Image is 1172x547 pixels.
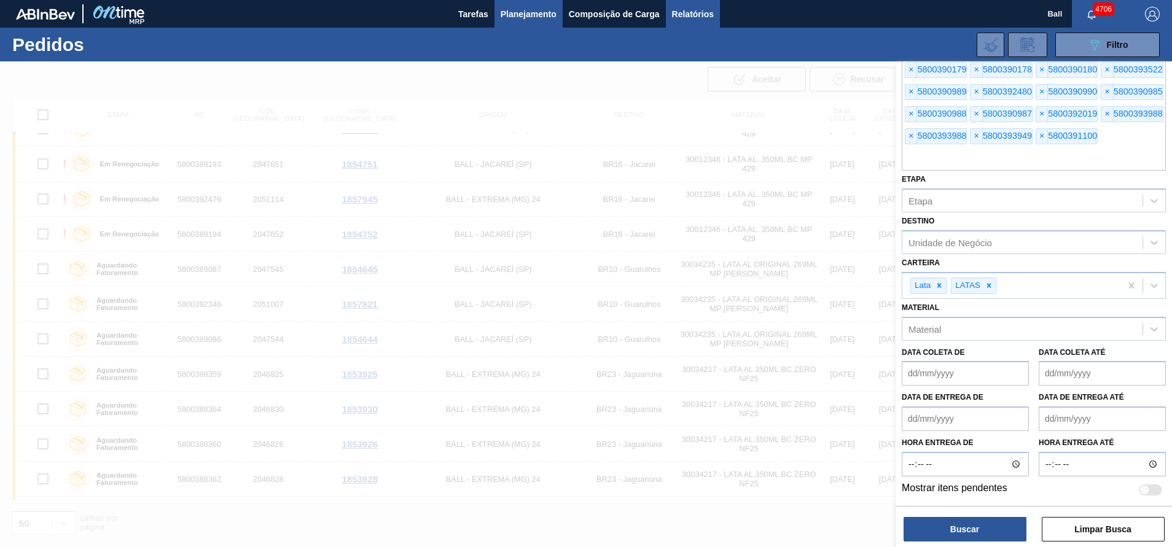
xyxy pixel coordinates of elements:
[569,7,660,21] span: Composição de Carga
[908,196,932,206] div: Etapa
[1036,129,1048,144] span: ×
[1093,2,1114,16] span: 4706
[902,406,1029,431] input: dd/mm/yyyy
[1101,106,1163,122] div: 5800393988
[1145,7,1160,21] img: Logout
[902,258,940,267] label: Carteira
[951,278,982,293] div: LATAS
[1055,33,1160,57] button: Filtro
[1039,393,1124,402] label: Data de Entrega até
[970,106,1032,122] div: 5800390987
[905,106,967,122] div: 5800390988
[905,129,917,144] span: ×
[1101,62,1163,78] div: 5800393522
[1039,406,1166,431] input: dd/mm/yyyy
[977,33,1004,57] div: Importar Negociações dos Pedidos
[1072,6,1111,23] button: Notificações
[1101,63,1113,77] span: ×
[971,85,982,99] span: ×
[1036,84,1098,100] div: 5800390990
[971,63,982,77] span: ×
[1036,63,1048,77] span: ×
[12,37,196,52] h1: Pedidos
[908,238,992,248] div: Unidade de Negócio
[905,84,967,100] div: 5800390989
[1101,107,1113,122] span: ×
[1036,106,1098,122] div: 5800392019
[902,393,983,402] label: Data de Entrega de
[902,361,1029,386] input: dd/mm/yyyy
[16,9,75,20] img: TNhmsLtSVTkK8tSr43FrP2fwEKptu5GPRR3wAAAABJRU5ErkJggg==
[1039,434,1166,452] label: Hora entrega até
[458,7,488,21] span: Tarefas
[970,84,1032,100] div: 5800392480
[905,107,917,122] span: ×
[501,7,557,21] span: Planejamento
[970,62,1032,78] div: 5800390178
[902,217,934,225] label: Destino
[1101,84,1163,100] div: 5800390985
[905,62,967,78] div: 5800390179
[902,303,939,312] label: Material
[971,129,982,144] span: ×
[1039,348,1105,357] label: Data coleta até
[905,63,917,77] span: ×
[971,107,982,122] span: ×
[1039,361,1166,386] input: dd/mm/yyyy
[908,324,941,334] div: Material
[911,278,932,293] div: Lata
[902,483,1007,497] label: Mostrar itens pendentes
[672,7,714,21] span: Relatórios
[1036,85,1048,99] span: ×
[970,128,1032,144] div: 5800393949
[1036,128,1098,144] div: 5800391100
[905,85,917,99] span: ×
[1036,62,1098,78] div: 5800390180
[1008,33,1047,57] div: Solicitação de Revisão de Pedidos
[905,128,967,144] div: 5800393988
[902,434,1029,452] label: Hora entrega de
[902,175,926,184] label: Etapa
[1101,85,1113,99] span: ×
[1036,107,1048,122] span: ×
[902,348,964,357] label: Data coleta de
[1107,40,1128,50] span: Filtro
